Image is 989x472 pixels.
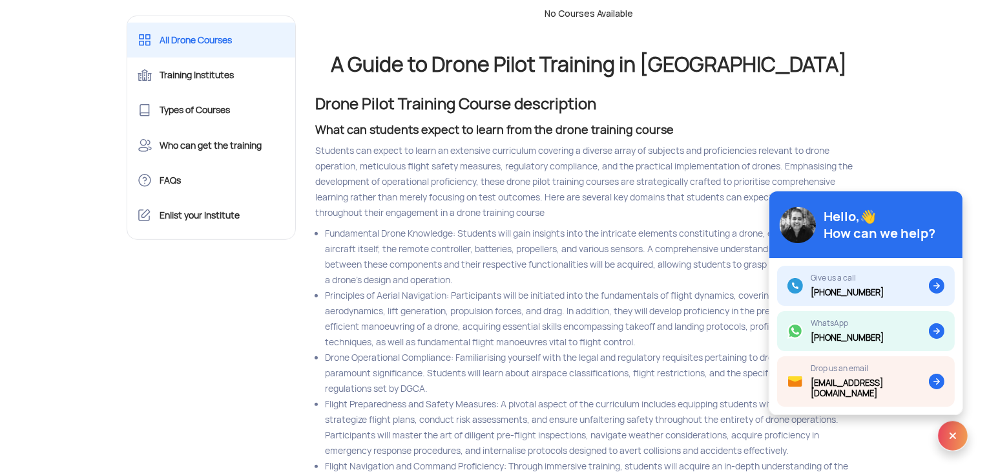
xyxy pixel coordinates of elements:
[811,333,884,343] div: [PHONE_NUMBER]
[315,96,863,112] h2: Drone Pilot Training Course description
[315,122,863,138] h3: What can students expect to learn from the drone training course
[811,364,929,373] div: Drop us an email
[306,7,873,20] div: No Courses Available
[127,128,296,163] a: Who can get the training
[787,323,803,339] img: ic_whatsapp.svg
[929,374,944,389] img: ic_arrow.svg
[325,350,863,396] li: Drone Operational Compliance: Familiarising yourself with the legal and regulatory requisites per...
[811,274,884,283] div: Give us a call
[929,323,944,339] img: ic_arrow.svg
[929,278,944,294] img: ic_arrow.svg
[787,374,803,389] img: ic_mail.svg
[315,143,863,220] div: Students can expect to learn an extensive curriculum covering a diverse array of subjects and pro...
[787,278,803,294] img: ic_call.svg
[325,226,863,288] li: Fundamental Drone Knowledge: Students will gain insights into the intricate elements constituting...
[127,58,296,92] a: Training Institutes
[325,288,863,350] li: Principles of Aerial Navigation: Participants will be initiated into the fundamentals of flight d...
[811,319,884,328] div: WhatsApp
[777,266,955,306] a: Give us a call[PHONE_NUMBER]
[325,396,863,458] li: Flight Preparedness and Safety Measures: A pivotal aspect of the curriculum includes equipping st...
[811,378,929,399] div: [EMAIL_ADDRESS][DOMAIN_NAME]
[824,208,935,242] div: Hello,👋 How can we help?
[127,23,296,58] a: All Drone Courses
[811,288,884,298] div: [PHONE_NUMBER]
[937,420,968,451] img: ic_x.svg
[777,356,955,407] a: Drop us an email[EMAIL_ADDRESS][DOMAIN_NAME]
[777,311,955,351] a: WhatsApp[PHONE_NUMBER]
[127,163,296,198] a: FAQs
[780,207,816,243] img: img_avatar@2x.png
[127,92,296,127] a: Types of Courses
[127,198,296,233] a: Enlist your Institute
[315,54,863,76] h2: A Guide to Drone Pilot Training in [GEOGRAPHIC_DATA]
